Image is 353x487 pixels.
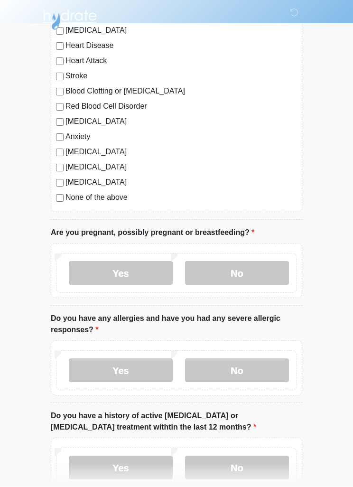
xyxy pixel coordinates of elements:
label: [MEDICAL_DATA] [65,162,297,173]
label: Anxiety [65,131,297,143]
label: No [185,456,289,480]
label: Do you have any allergies and have you had any severe allergic responses? [51,313,302,336]
input: Heart Disease [56,43,64,50]
label: Blood Clotting or [MEDICAL_DATA] [65,86,297,97]
label: No [185,359,289,383]
label: Do you have a history of active [MEDICAL_DATA] or [MEDICAL_DATA] treatment withtin the last 12 mo... [51,411,302,433]
input: [MEDICAL_DATA] [56,179,64,187]
label: Heart Attack [65,56,297,67]
input: [MEDICAL_DATA] [56,119,64,126]
label: Stroke [65,71,297,82]
input: Anxiety [56,134,64,141]
input: Red Blood Cell Disorder [56,103,64,111]
input: [MEDICAL_DATA] [56,164,64,172]
label: No [185,262,289,285]
input: [MEDICAL_DATA] [56,149,64,157]
input: None of the above [56,195,64,202]
label: [MEDICAL_DATA] [65,116,297,128]
label: [MEDICAL_DATA] [65,147,297,158]
label: Yes [69,262,173,285]
label: Red Blood Cell Disorder [65,101,297,112]
label: [MEDICAL_DATA] [65,177,297,188]
label: None of the above [65,192,297,204]
input: Heart Attack [56,58,64,66]
label: Yes [69,359,173,383]
label: Yes [69,456,173,480]
label: Are you pregnant, possibly pregnant or breastfeeding? [51,227,254,239]
input: Stroke [56,73,64,81]
label: Heart Disease [65,40,297,52]
img: Hydrate IV Bar - Chandler Logo [41,7,98,31]
input: Blood Clotting or [MEDICAL_DATA] [56,88,64,96]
